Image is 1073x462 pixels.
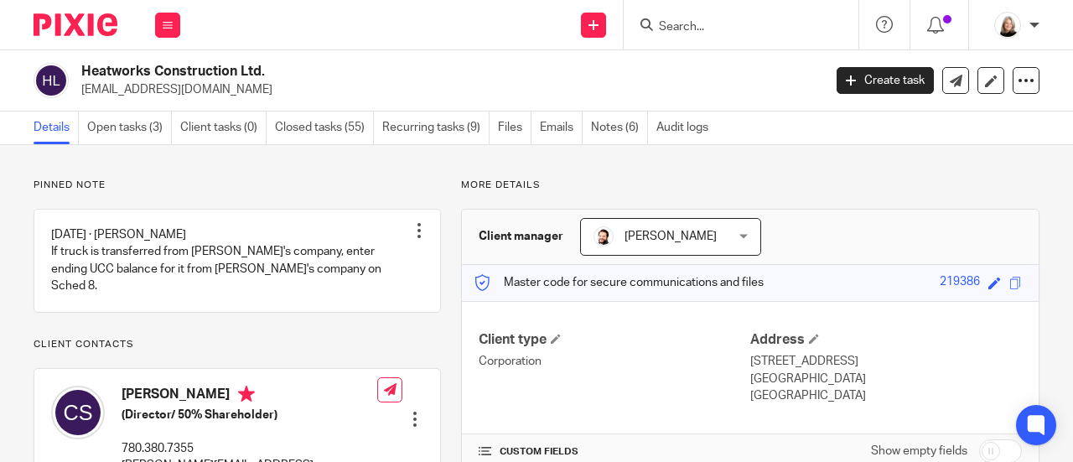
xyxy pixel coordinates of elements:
[51,386,105,439] img: svg%3E
[837,67,934,94] a: Create task
[540,112,583,144] a: Emails
[81,81,811,98] p: [EMAIL_ADDRESS][DOMAIN_NAME]
[750,353,1022,370] p: [STREET_ADDRESS]
[498,112,531,144] a: Files
[591,112,648,144] a: Notes (6)
[122,407,377,423] h5: (Director/ 50% Shareholder)
[940,273,980,293] div: 219386
[34,338,441,351] p: Client contacts
[474,274,764,291] p: Master code for secure communications and files
[594,226,614,247] img: Jayde%20Headshot.jpg
[122,386,377,407] h4: [PERSON_NAME]
[656,112,717,144] a: Audit logs
[275,112,374,144] a: Closed tasks (55)
[81,63,666,80] h2: Heatworks Construction Ltd.
[625,231,717,242] span: [PERSON_NAME]
[238,386,255,402] i: Primary
[180,112,267,144] a: Client tasks (0)
[34,112,79,144] a: Details
[479,445,750,459] h4: CUSTOM FIELDS
[461,179,1039,192] p: More details
[34,63,69,98] img: svg%3E
[34,13,117,36] img: Pixie
[871,443,967,459] label: Show empty fields
[34,179,441,192] p: Pinned note
[750,371,1022,387] p: [GEOGRAPHIC_DATA]
[87,112,172,144] a: Open tasks (3)
[479,228,563,245] h3: Client manager
[657,20,808,35] input: Search
[479,353,750,370] p: Corporation
[750,387,1022,404] p: [GEOGRAPHIC_DATA]
[479,331,750,349] h4: Client type
[994,12,1021,39] img: Screenshot%202023-11-02%20134555.png
[382,112,490,144] a: Recurring tasks (9)
[750,331,1022,349] h4: Address
[122,440,377,457] p: 780.380.7355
